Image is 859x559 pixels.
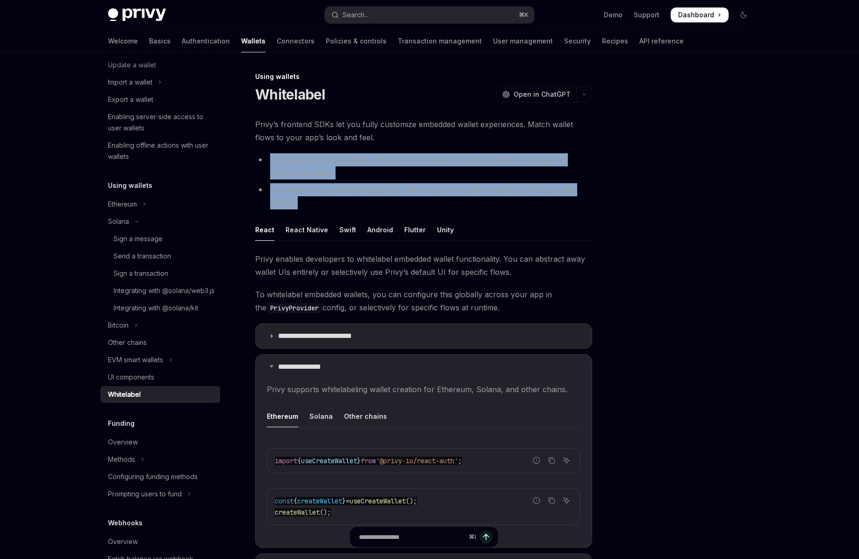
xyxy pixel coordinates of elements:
[343,9,369,21] div: Search...
[100,91,220,108] a: Export a wallet
[100,334,220,351] a: Other chains
[108,140,215,162] div: Enabling offline actions with user wallets
[108,199,137,210] div: Ethereum
[359,527,465,547] input: Ask a question...
[545,494,558,507] button: Copy the contents from the code block
[275,508,320,516] span: createWallet
[530,454,543,466] button: Report incorrect code
[602,30,628,52] a: Recipes
[639,30,684,52] a: API reference
[376,457,458,465] span: '@privy-io/react-auth'
[325,7,534,23] button: Open search
[275,457,297,465] span: import
[114,302,198,314] div: Integrating with @solana/kit
[493,30,553,52] a: User management
[736,7,751,22] button: Toggle dark mode
[458,457,462,465] span: ;
[297,457,301,465] span: {
[255,153,592,179] li: Use your own components and branding to customize wallet creation, signing, and transaction flows.
[114,251,171,262] div: Send a transaction
[604,10,623,20] a: Demo
[108,94,153,105] div: Export a wallet
[560,454,573,466] button: Ask AI
[108,372,154,383] div: UI components
[275,497,293,505] span: const
[255,72,592,81] div: Using wallets
[100,213,220,230] button: Toggle Solana section
[108,216,129,227] div: Solana
[286,219,328,241] div: React Native
[108,454,135,465] div: Methods
[277,30,315,52] a: Connectors
[100,230,220,247] a: Sign a message
[114,268,168,279] div: Sign a transaction
[100,137,220,165] a: Enabling offline actions with user wallets
[108,536,138,547] div: Overview
[437,219,454,241] div: Unity
[480,530,493,544] button: Send message
[406,497,417,505] span: ();
[100,451,220,468] button: Toggle Methods section
[108,437,138,448] div: Overview
[301,457,357,465] span: useCreateWallet
[342,497,346,505] span: }
[346,497,350,505] span: =
[108,488,182,500] div: Prompting users to fund
[344,405,387,427] div: Other chains
[519,11,529,19] span: ⌘ K
[678,10,714,20] span: Dashboard
[326,30,387,52] a: Policies & controls
[100,486,220,502] button: Toggle Prompting users to fund section
[293,497,297,505] span: {
[108,337,147,348] div: Other chains
[367,219,393,241] div: Android
[255,219,274,241] div: React
[108,320,129,331] div: Bitcoin
[100,317,220,334] button: Toggle Bitcoin section
[100,386,220,403] a: Whitelabel
[339,219,356,241] div: Swift
[634,10,659,20] a: Support
[100,351,220,368] button: Toggle EVM smart wallets section
[361,457,376,465] span: from
[149,30,171,52] a: Basics
[255,252,592,279] span: Privy enables developers to whitelabel embedded wallet functionality. You can abstract away walle...
[108,77,152,88] div: Import a wallet
[100,108,220,136] a: Enabling server-side access to user wallets
[108,8,166,21] img: dark logo
[309,405,333,427] div: Solana
[108,111,215,134] div: Enabling server-side access to user wallets
[108,418,135,429] h5: Funding
[320,508,331,516] span: ();
[514,90,571,99] span: Open in ChatGPT
[564,30,591,52] a: Security
[100,369,220,386] a: UI components
[100,265,220,282] a: Sign a transaction
[100,282,220,299] a: Integrating with @solana/web3.js
[255,86,325,103] h1: Whitelabel
[255,118,592,144] span: Privy’s frontend SDKs let you fully customize embedded wallet experiences. Match wallet flows to ...
[357,457,361,465] span: }
[100,196,220,213] button: Toggle Ethereum section
[100,74,220,91] button: Toggle Import a wallet section
[267,383,580,396] span: Privy supports whitelabeling wallet creation for Ethereum, Solana, and other chains.
[671,7,729,22] a: Dashboard
[108,471,198,482] div: Configuring funding methods
[114,285,215,296] div: Integrating with @solana/web3.js
[255,183,592,209] li: Create seamless, one-click signature and transaction experiences by disabling modals entirely.
[266,303,322,313] code: PrivyProvider
[350,497,406,505] span: useCreateWallet
[241,30,265,52] a: Wallets
[108,354,163,365] div: EVM smart wallets
[108,180,152,191] h5: Using wallets
[100,533,220,550] a: Overview
[267,405,298,427] div: Ethereum
[100,434,220,451] a: Overview
[100,468,220,485] a: Configuring funding methods
[255,288,592,314] span: To whitelabel embedded wallets, you can configure this globally across your app in the config, or...
[108,389,141,400] div: Whitelabel
[496,86,576,102] button: Open in ChatGPT
[100,300,220,316] a: Integrating with @solana/kit
[108,517,143,529] h5: Webhooks
[100,248,220,265] a: Send a transaction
